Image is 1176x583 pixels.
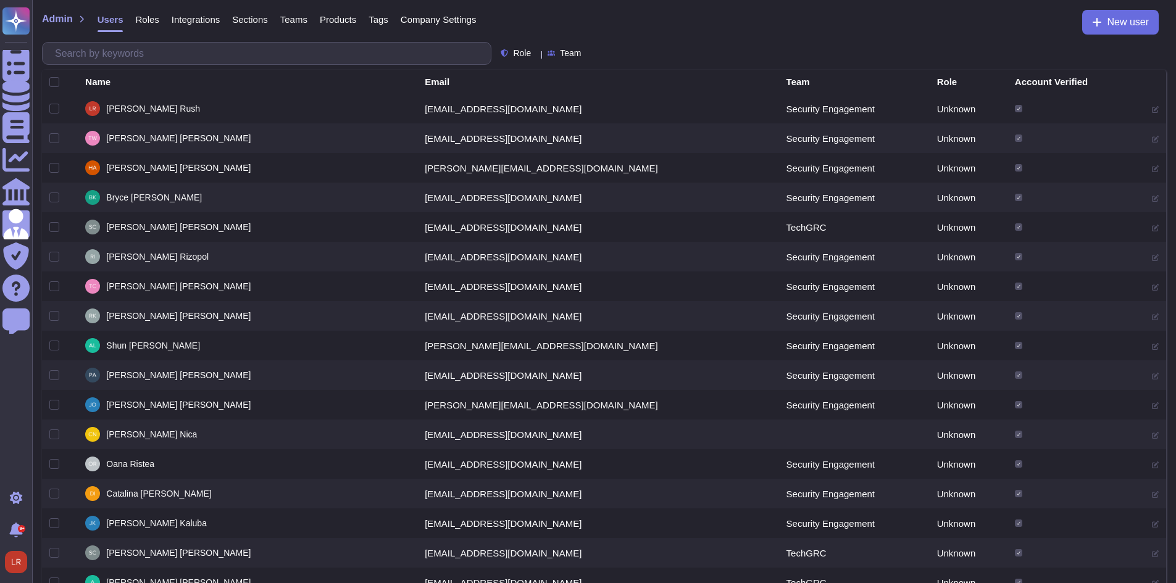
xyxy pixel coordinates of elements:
td: Unknown [930,538,1007,568]
img: user [85,279,100,294]
img: user [85,545,100,560]
td: Unknown [930,301,1007,331]
td: [EMAIL_ADDRESS][DOMAIN_NAME] [417,479,778,508]
img: user [85,427,100,442]
td: [PERSON_NAME][EMAIL_ADDRESS][DOMAIN_NAME] [417,390,778,420]
td: Unknown [930,449,1007,479]
td: Unknown [930,360,1007,390]
td: [EMAIL_ADDRESS][DOMAIN_NAME] [417,212,778,242]
span: Roles [135,15,159,24]
td: Security Engagement [779,479,930,508]
td: [EMAIL_ADDRESS][DOMAIN_NAME] [417,360,778,390]
td: [EMAIL_ADDRESS][DOMAIN_NAME] [417,123,778,153]
td: Unknown [930,242,1007,271]
img: user [85,516,100,531]
span: Oana Ristea [106,460,154,468]
td: Unknown [930,479,1007,508]
td: Security Engagement [779,390,930,420]
img: user [85,249,100,264]
td: Unknown [930,508,1007,538]
span: Catalina [PERSON_NAME] [106,489,211,498]
input: Search by keywords [49,43,491,64]
span: [PERSON_NAME] [PERSON_NAME] [106,223,251,231]
td: Security Engagement [779,508,930,538]
img: user [85,308,100,323]
td: Security Engagement [779,153,930,183]
td: [PERSON_NAME][EMAIL_ADDRESS][DOMAIN_NAME] [417,331,778,360]
span: Role [513,49,531,57]
img: user [85,131,100,146]
span: [PERSON_NAME] [PERSON_NAME] [106,312,251,320]
img: user [85,190,100,205]
img: user [85,220,100,234]
span: Company Settings [401,15,477,24]
td: Unknown [930,153,1007,183]
img: user [5,551,27,573]
img: user [85,457,100,471]
span: [PERSON_NAME] [PERSON_NAME] [106,400,251,409]
span: [PERSON_NAME] Nica [106,430,197,439]
span: Admin [42,14,73,24]
td: Security Engagement [779,242,930,271]
span: [PERSON_NAME] [PERSON_NAME] [106,134,251,143]
img: user [85,101,100,116]
td: Unknown [930,331,1007,360]
span: [PERSON_NAME] [PERSON_NAME] [106,163,251,172]
td: Security Engagement [779,360,930,390]
img: user [85,486,100,501]
td: Security Engagement [779,331,930,360]
span: [PERSON_NAME] Kaluba [106,519,207,527]
td: Security Engagement [779,271,930,301]
td: [EMAIL_ADDRESS][DOMAIN_NAME] [417,508,778,538]
span: Team [560,49,581,57]
td: [EMAIL_ADDRESS][DOMAIN_NAME] [417,94,778,123]
td: TechGRC [779,538,930,568]
span: Integrations [172,15,220,24]
td: Unknown [930,94,1007,123]
td: Unknown [930,183,1007,212]
img: user [85,338,100,353]
span: Shun [PERSON_NAME] [106,341,200,350]
button: New user [1082,10,1159,35]
td: Unknown [930,420,1007,449]
td: [PERSON_NAME][EMAIL_ADDRESS][DOMAIN_NAME] [417,153,778,183]
td: [EMAIL_ADDRESS][DOMAIN_NAME] [417,242,778,271]
button: user [2,548,36,576]
td: Security Engagement [779,449,930,479]
td: [EMAIL_ADDRESS][DOMAIN_NAME] [417,420,778,449]
td: Unknown [930,271,1007,301]
span: Bryce [PERSON_NAME] [106,193,202,202]
img: user [85,160,100,175]
td: [EMAIL_ADDRESS][DOMAIN_NAME] [417,271,778,301]
span: Sections [232,15,268,24]
td: [EMAIL_ADDRESS][DOMAIN_NAME] [417,183,778,212]
span: Tags [369,15,388,24]
div: 9+ [18,525,25,532]
td: Security Engagement [779,94,930,123]
span: [PERSON_NAME] Rush [106,104,200,113]
span: [PERSON_NAME] [PERSON_NAME] [106,548,251,557]
span: Teams [280,15,307,24]
img: user [85,397,100,412]
span: [PERSON_NAME] [PERSON_NAME] [106,282,251,291]
td: TechGRC [779,212,930,242]
td: [EMAIL_ADDRESS][DOMAIN_NAME] [417,449,778,479]
td: [EMAIL_ADDRESS][DOMAIN_NAME] [417,301,778,331]
td: Unknown [930,212,1007,242]
td: Unknown [930,390,1007,420]
span: [PERSON_NAME] [PERSON_NAME] [106,371,251,379]
td: Unknown [930,123,1007,153]
span: New user [1107,17,1149,27]
td: Security Engagement [779,123,930,153]
span: Products [320,15,356,24]
td: Security Engagement [779,183,930,212]
td: [EMAIL_ADDRESS][DOMAIN_NAME] [417,538,778,568]
span: [PERSON_NAME] Rizopol [106,252,209,261]
img: user [85,368,100,382]
td: Security Engagement [779,301,930,331]
span: Users [98,15,123,24]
